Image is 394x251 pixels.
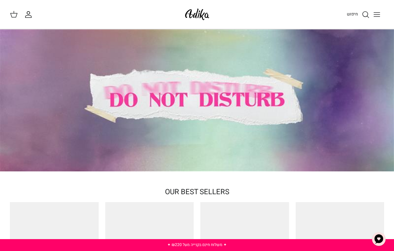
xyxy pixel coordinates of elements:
a: ✦ משלוח חינם בקנייה מעל ₪220 ✦ [167,242,227,248]
button: Toggle menu [370,7,384,22]
a: חיפוש [347,11,370,18]
img: Adika IL [183,7,211,22]
span: חיפוש [347,11,358,17]
a: OUR BEST SELLERS [165,187,229,197]
button: צ'אט [369,229,389,249]
a: החשבון שלי [24,11,35,18]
